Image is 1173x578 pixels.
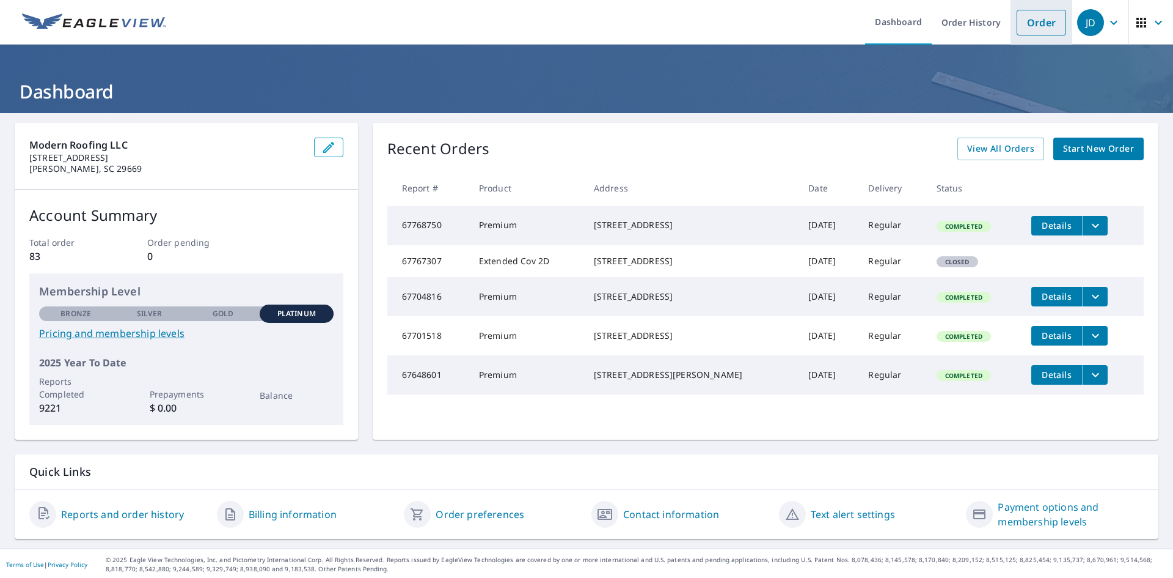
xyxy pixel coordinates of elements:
[1063,141,1134,157] span: Start New Order
[29,152,304,163] p: [STREET_ADDRESS]
[436,507,524,522] a: Order preferences
[938,332,990,341] span: Completed
[469,277,584,316] td: Premium
[594,369,789,381] div: [STREET_ADDRESS][PERSON_NAME]
[1017,10,1066,35] a: Order
[39,355,334,370] p: 2025 Year To Date
[469,170,584,206] th: Product
[798,170,858,206] th: Date
[1031,287,1083,306] button: detailsBtn-67704816
[60,308,91,319] p: Bronze
[1083,365,1108,385] button: filesDropdownBtn-67648601
[858,355,926,395] td: Regular
[39,375,112,401] p: Reports Completed
[29,236,108,249] p: Total order
[1083,287,1108,306] button: filesDropdownBtn-67704816
[798,355,858,395] td: [DATE]
[858,206,926,245] td: Regular
[594,330,789,342] div: [STREET_ADDRESS]
[147,249,225,264] p: 0
[48,560,87,569] a: Privacy Policy
[957,138,1044,160] a: View All Orders
[998,500,1144,529] a: Payment options and membership levels
[1039,330,1075,341] span: Details
[623,507,719,522] a: Contact information
[798,206,858,245] td: [DATE]
[858,245,926,277] td: Regular
[387,170,469,206] th: Report #
[594,255,789,267] div: [STREET_ADDRESS]
[798,245,858,277] td: [DATE]
[39,326,334,341] a: Pricing and membership levels
[29,163,304,174] p: [PERSON_NAME], SC 29669
[469,316,584,355] td: Premium
[469,355,584,395] td: Premium
[147,236,225,249] p: Order pending
[387,316,469,355] td: 67701518
[137,308,163,319] p: Silver
[29,249,108,264] p: 83
[387,245,469,277] td: 67767307
[1031,326,1083,346] button: detailsBtn-67701518
[1053,138,1144,160] a: Start New Order
[938,222,990,231] span: Completed
[387,138,490,160] p: Recent Orders
[150,401,223,415] p: $ 0.00
[938,258,977,266] span: Closed
[938,293,990,302] span: Completed
[15,79,1158,104] h1: Dashboard
[387,355,469,395] td: 67648601
[39,401,112,415] p: 9221
[39,283,334,300] p: Membership Level
[469,245,584,277] td: Extended Cov 2D
[1031,216,1083,235] button: detailsBtn-67768750
[858,316,926,355] td: Regular
[29,464,1144,480] p: Quick Links
[6,561,87,568] p: |
[387,277,469,316] td: 67704816
[594,291,789,303] div: [STREET_ADDRESS]
[29,204,343,226] p: Account Summary
[213,308,233,319] p: Gold
[6,560,44,569] a: Terms of Use
[1083,326,1108,346] button: filesDropdownBtn-67701518
[29,138,304,152] p: Modern Roofing LLC
[249,507,337,522] a: Billing information
[967,141,1034,157] span: View All Orders
[798,277,858,316] td: [DATE]
[387,206,469,245] td: 67768750
[858,277,926,316] td: Regular
[811,507,895,522] a: Text alert settings
[1039,369,1075,380] span: Details
[858,170,926,206] th: Delivery
[1077,9,1104,36] div: JD
[1039,291,1075,302] span: Details
[1083,216,1108,235] button: filesDropdownBtn-67768750
[1031,365,1083,385] button: detailsBtn-67648601
[106,555,1167,574] p: © 2025 Eagle View Technologies, Inc. and Pictometry International Corp. All Rights Reserved. Repo...
[584,170,798,206] th: Address
[938,371,990,380] span: Completed
[469,206,584,245] td: Premium
[277,308,316,319] p: Platinum
[150,388,223,401] p: Prepayments
[594,219,789,231] div: [STREET_ADDRESS]
[1039,220,1075,231] span: Details
[61,507,184,522] a: Reports and order history
[22,13,166,32] img: EV Logo
[260,389,333,402] p: Balance
[798,316,858,355] td: [DATE]
[927,170,1021,206] th: Status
